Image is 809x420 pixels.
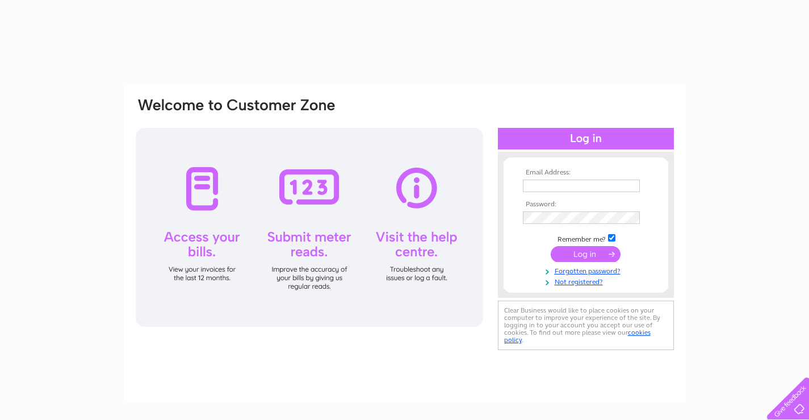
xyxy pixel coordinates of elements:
[523,276,652,286] a: Not registered?
[520,201,652,209] th: Password:
[523,265,652,276] a: Forgotten password?
[498,301,674,350] div: Clear Business would like to place cookies on your computer to improve your experience of the sit...
[504,328,651,344] a: cookies policy
[520,169,652,177] th: Email Address:
[551,246,621,262] input: Submit
[520,232,652,244] td: Remember me?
